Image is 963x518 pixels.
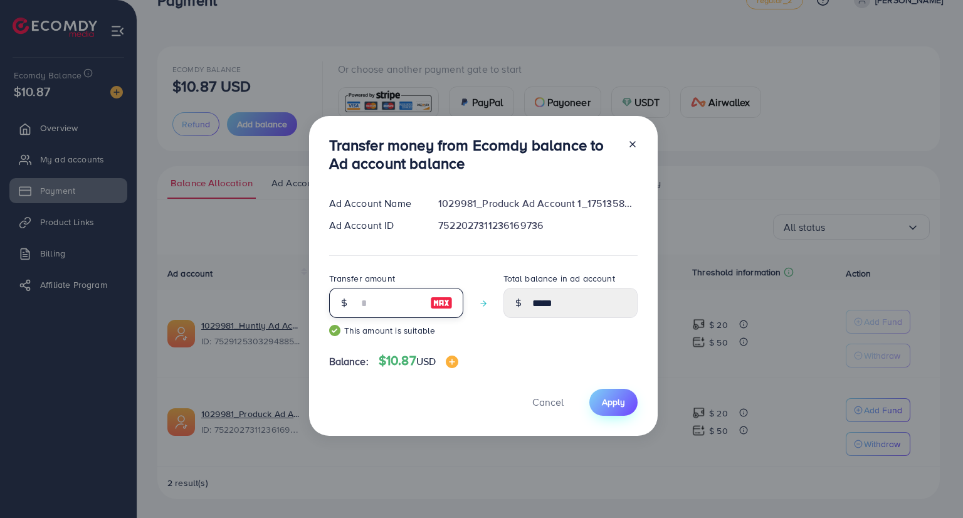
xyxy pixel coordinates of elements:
iframe: Chat [910,462,954,509]
button: Apply [589,389,638,416]
button: Cancel [517,389,579,416]
span: Balance: [329,354,369,369]
img: image [446,356,458,368]
small: This amount is suitable [329,324,463,337]
h4: $10.87 [379,353,458,369]
h3: Transfer money from Ecomdy balance to Ad account balance [329,136,618,172]
span: Apply [602,396,625,408]
img: image [430,295,453,310]
img: guide [329,325,340,336]
label: Transfer amount [329,272,395,285]
div: 7522027311236169736 [428,218,647,233]
div: Ad Account ID [319,218,429,233]
span: USD [416,354,436,368]
div: 1029981_Produck Ad Account 1_1751358564235 [428,196,647,211]
div: Ad Account Name [319,196,429,211]
span: Cancel [532,395,564,409]
label: Total balance in ad account [503,272,615,285]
